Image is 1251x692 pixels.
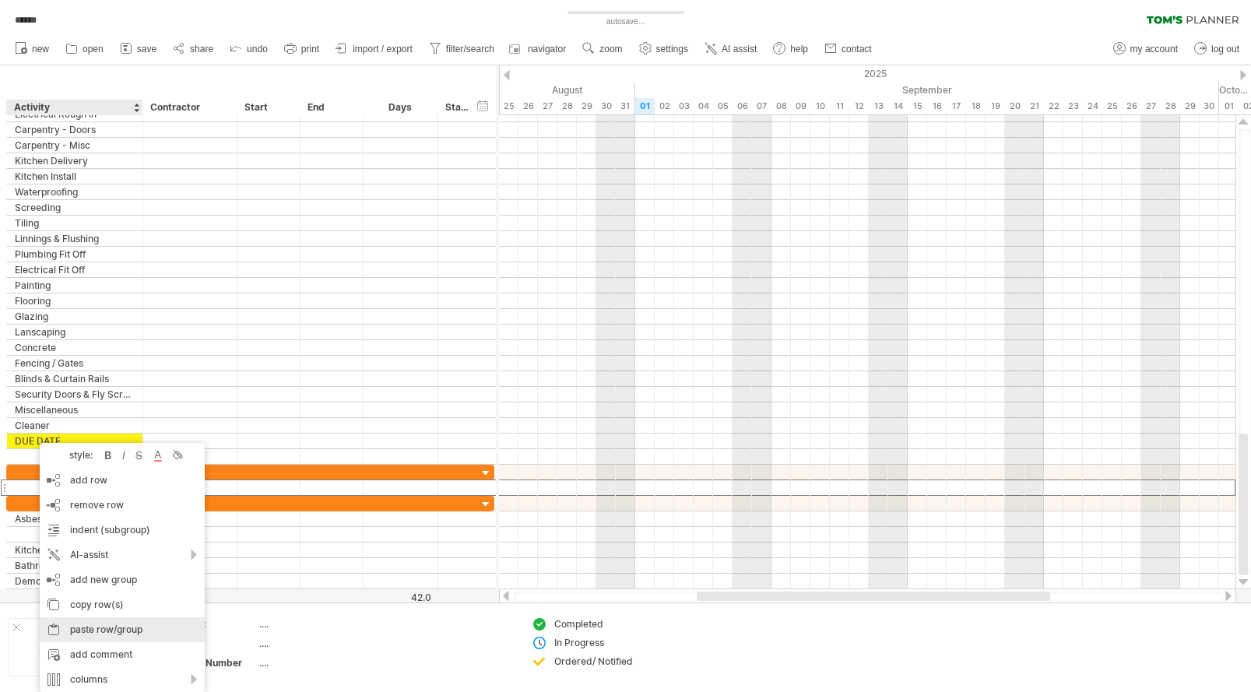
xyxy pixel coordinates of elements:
[15,543,135,557] div: Kitchen Measure
[307,100,354,115] div: End
[790,44,808,54] span: help
[694,98,713,114] div: Thursday, 4 September 2025
[635,39,693,59] a: settings
[170,617,256,631] div: Project:
[259,637,390,650] div: ....
[1180,98,1200,114] div: Monday, 29 September 2025
[15,558,135,573] div: Bathroom Design
[769,39,813,59] a: help
[674,98,694,114] div: Wednesday, 3 September 2025
[1122,98,1141,114] div: Friday, 26 September 2025
[32,44,49,54] span: new
[518,98,538,114] div: Tuesday, 26 August 2025
[713,98,733,114] div: Friday, 5 September 2025
[15,340,135,355] div: Concrete
[8,618,153,676] div: Add your own logo
[635,98,655,114] div: Monday, 1 September 2025
[15,434,135,448] div: DUE DATE
[499,98,518,114] div: Monday, 25 August 2025
[15,371,135,386] div: Blinds & Curtain Rails
[15,231,135,246] div: Linnings & Flushing
[1005,98,1024,114] div: Saturday, 20 September 2025
[1063,98,1083,114] div: Tuesday, 23 September 2025
[15,216,135,230] div: Tiling
[15,293,135,308] div: Flooring
[656,44,688,54] span: settings
[259,656,390,669] div: ....
[1044,98,1063,114] div: Monday, 22 September 2025
[888,98,908,114] div: Sunday, 14 September 2025
[821,39,877,59] a: contact
[15,153,135,168] div: Kitchen Delivery
[15,200,135,215] div: Screeding
[1141,98,1161,114] div: Saturday, 27 September 2025
[1130,44,1178,54] span: my account
[554,636,639,649] div: In Progress
[15,325,135,339] div: Lanscaping
[554,655,639,668] div: Ordered/ Notified
[40,518,205,543] div: indent (subgroup)
[40,592,205,617] div: copy row(s)
[40,617,205,642] div: paste row/group
[190,44,213,54] span: share
[1083,98,1102,114] div: Wednesday, 24 September 2025
[15,309,135,324] div: Glazing
[1161,98,1180,114] div: Sunday, 28 September 2025
[15,511,135,526] div: Asbestos Check
[616,98,635,114] div: Sunday, 31 August 2025
[771,98,791,114] div: Monday, 8 September 2025
[947,98,966,114] div: Wednesday, 17 September 2025
[869,98,888,114] div: Saturday, 13 September 2025
[1024,98,1044,114] div: Sunday, 21 September 2025
[363,100,437,115] div: Days
[40,543,205,567] div: AI-assist
[40,468,205,493] div: add row
[15,122,135,137] div: Carpentry - Doors
[46,449,100,461] div: style:
[446,44,494,54] span: filter/search
[137,44,156,54] span: save
[40,642,205,667] div: add comment
[733,98,752,114] div: Saturday, 6 September 2025
[169,39,218,59] a: share
[599,44,622,54] span: zoom
[170,656,256,669] div: Project Number
[14,100,134,115] div: Activity
[40,667,205,692] div: columns
[635,82,1219,98] div: September 2025
[538,98,557,114] div: Wednesday, 27 August 2025
[244,100,291,115] div: Start
[247,44,268,54] span: undo
[301,44,319,54] span: print
[11,39,54,59] a: new
[332,39,417,59] a: import / export
[810,98,830,114] div: Wednesday, 10 September 2025
[540,16,712,28] div: autosave...
[15,387,135,402] div: Security Doors & Fly Screens
[578,39,627,59] a: zoom
[927,98,947,114] div: Tuesday, 16 September 2025
[15,262,135,277] div: Electrical Fit Off
[15,184,135,199] div: Waterproofing
[577,98,596,114] div: Friday, 29 August 2025
[830,98,849,114] div: Thursday, 11 September 2025
[445,100,469,115] div: Status
[280,39,324,59] a: print
[15,247,135,262] div: Plumbing Fit Off
[1219,98,1239,114] div: Wednesday, 1 October 2025
[908,98,927,114] div: Monday, 15 September 2025
[1109,39,1182,59] a: my account
[15,356,135,371] div: Fencing / Gates
[701,39,761,59] a: AI assist
[722,44,757,54] span: AI assist
[1102,98,1122,114] div: Thursday, 25 September 2025
[1200,98,1219,114] div: Tuesday, 30 September 2025
[15,574,135,588] div: Demolition - Kitchen
[259,617,390,631] div: ....
[557,98,577,114] div: Thursday, 28 August 2025
[116,39,161,59] a: save
[986,98,1005,114] div: Friday, 19 September 2025
[849,98,869,114] div: Friday, 12 September 2025
[966,98,986,114] div: Thursday, 18 September 2025
[842,44,872,54] span: contact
